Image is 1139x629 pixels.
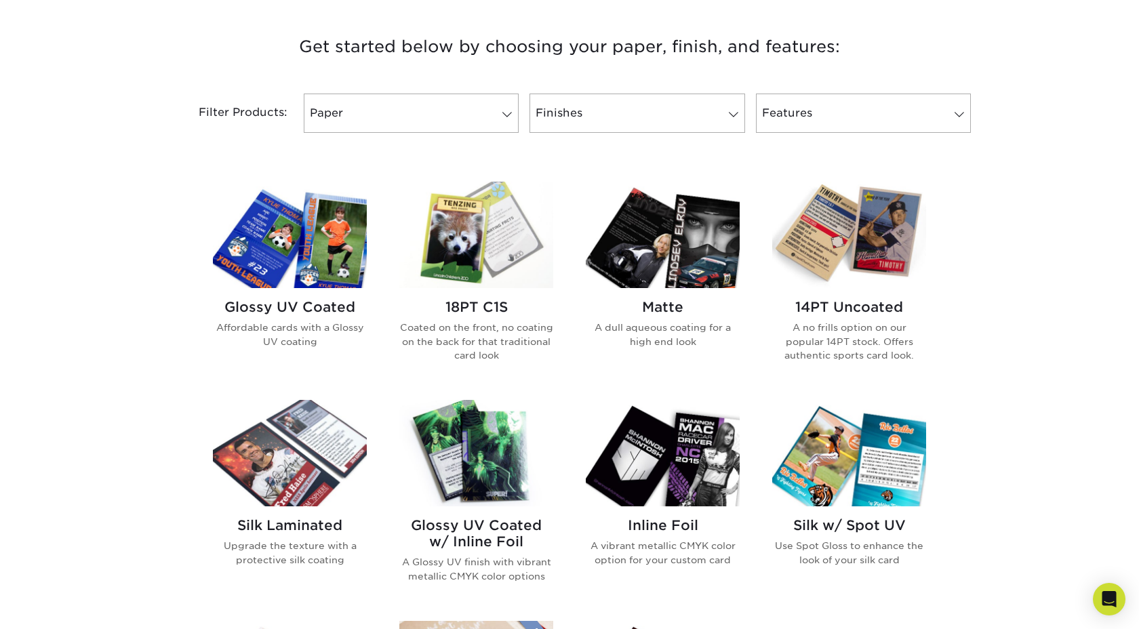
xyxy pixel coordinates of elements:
[399,321,553,362] p: Coated on the front, no coating on the back for that traditional card look
[399,400,553,506] img: Glossy UV Coated w/ Inline Foil Trading Cards
[213,517,367,533] h2: Silk Laminated
[586,539,740,567] p: A vibrant metallic CMYK color option for your custom card
[213,539,367,567] p: Upgrade the texture with a protective silk coating
[772,321,926,362] p: A no frills option on our popular 14PT stock. Offers authentic sports card look.
[586,400,740,605] a: Inline Foil Trading Cards Inline Foil A vibrant metallic CMYK color option for your custom card
[304,94,519,133] a: Paper
[772,539,926,567] p: Use Spot Gloss to enhance the look of your silk card
[173,16,966,77] h3: Get started below by choosing your paper, finish, and features:
[586,321,740,348] p: A dull aqueous coating for a high end look
[399,555,553,583] p: A Glossy UV finish with vibrant metallic CMYK color options
[772,400,926,506] img: Silk w/ Spot UV Trading Cards
[586,182,740,384] a: Matte Trading Cards Matte A dull aqueous coating for a high end look
[399,299,553,315] h2: 18PT C1S
[772,182,926,288] img: 14PT Uncoated Trading Cards
[213,321,367,348] p: Affordable cards with a Glossy UV coating
[772,182,926,384] a: 14PT Uncoated Trading Cards 14PT Uncoated A no frills option on our popular 14PT stock. Offers au...
[213,400,367,506] img: Silk Laminated Trading Cards
[1093,583,1125,615] div: Open Intercom Messenger
[163,94,298,133] div: Filter Products:
[529,94,744,133] a: Finishes
[772,517,926,533] h2: Silk w/ Spot UV
[586,400,740,506] img: Inline Foil Trading Cards
[772,400,926,605] a: Silk w/ Spot UV Trading Cards Silk w/ Spot UV Use Spot Gloss to enhance the look of your silk card
[756,94,971,133] a: Features
[3,588,115,624] iframe: Google Customer Reviews
[772,299,926,315] h2: 14PT Uncoated
[399,517,553,550] h2: Glossy UV Coated w/ Inline Foil
[399,182,553,384] a: 18PT C1S Trading Cards 18PT C1S Coated on the front, no coating on the back for that traditional ...
[399,400,553,605] a: Glossy UV Coated w/ Inline Foil Trading Cards Glossy UV Coated w/ Inline Foil A Glossy UV finish ...
[586,299,740,315] h2: Matte
[586,517,740,533] h2: Inline Foil
[399,182,553,288] img: 18PT C1S Trading Cards
[213,182,367,288] img: Glossy UV Coated Trading Cards
[586,182,740,288] img: Matte Trading Cards
[213,299,367,315] h2: Glossy UV Coated
[213,182,367,384] a: Glossy UV Coated Trading Cards Glossy UV Coated Affordable cards with a Glossy UV coating
[213,400,367,605] a: Silk Laminated Trading Cards Silk Laminated Upgrade the texture with a protective silk coating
